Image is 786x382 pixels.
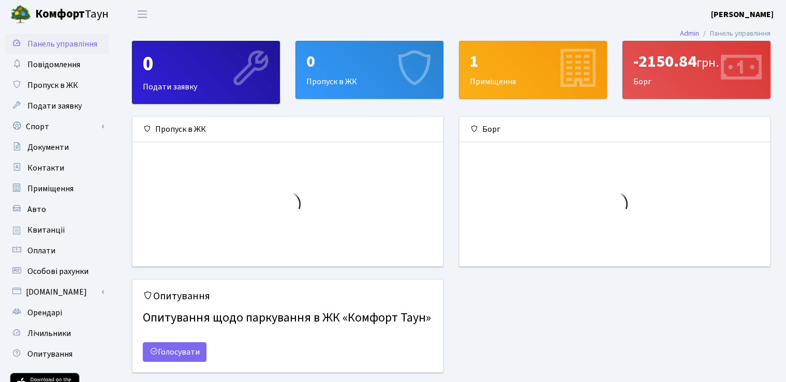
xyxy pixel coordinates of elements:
[132,41,280,104] a: 0Подати заявку
[5,344,109,364] a: Опитування
[27,266,88,277] span: Особові рахунки
[5,116,109,137] a: Спорт
[143,52,269,77] div: 0
[27,80,78,91] span: Пропуск в ЖК
[711,9,774,20] b: [PERSON_NAME]
[459,41,606,98] div: Приміщення
[459,117,770,142] div: Борг
[296,41,443,98] div: Пропуск в ЖК
[5,75,109,96] a: Пропуск в ЖК
[306,52,433,71] div: 0
[27,100,82,112] span: Подати заявку
[5,323,109,344] a: Лічильники
[129,6,155,23] button: Переключити навігацію
[143,307,433,330] h4: Опитування щодо паркування в ЖК «Комфорт Таун»
[5,158,109,178] a: Контакти
[27,142,69,153] span: Документи
[5,282,109,302] a: [DOMAIN_NAME]
[132,41,279,103] div: Подати заявку
[623,41,770,98] div: Борг
[143,342,206,362] a: Голосувати
[27,307,62,318] span: Орендарі
[5,199,109,220] a: Авто
[27,348,72,360] span: Опитування
[5,261,109,282] a: Особові рахунки
[711,8,774,21] a: [PERSON_NAME]
[459,41,607,99] a: 1Приміщення
[132,117,443,142] div: Пропуск в ЖК
[470,52,596,71] div: 1
[5,54,109,75] a: Повідомлення
[27,59,80,70] span: Повідомлення
[633,52,760,71] div: -2150.84
[27,162,64,174] span: Контакти
[5,240,109,261] a: Оплати
[27,38,97,50] span: Панель управління
[27,224,65,236] span: Квитанції
[10,4,31,25] img: logo.png
[5,178,109,199] a: Приміщення
[696,54,719,72] span: грн.
[5,137,109,158] a: Документи
[27,245,55,256] span: Оплати
[699,28,770,39] li: Панель управління
[5,302,109,323] a: Орендарі
[5,34,109,54] a: Панель управління
[35,6,109,23] span: Таун
[27,204,46,215] span: Авто
[5,96,109,116] a: Подати заявку
[295,41,443,99] a: 0Пропуск в ЖК
[664,23,786,44] nav: breadcrumb
[5,220,109,240] a: Квитанції
[27,183,73,194] span: Приміщення
[143,290,433,302] h5: Опитування
[680,28,699,39] a: Admin
[35,6,85,22] b: Комфорт
[27,328,71,339] span: Лічильники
